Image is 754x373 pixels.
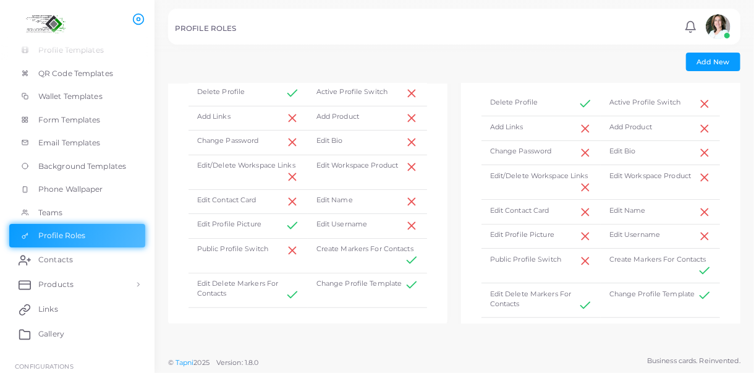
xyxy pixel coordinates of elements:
[188,155,308,190] div: Edit/Delete Workspace Links
[308,106,427,131] div: Add Product
[481,249,601,283] div: Public Profile Switch
[9,272,145,297] a: Products
[481,116,601,141] div: Add Links
[9,247,145,272] a: Contacts
[308,190,427,215] div: Edit Name
[308,82,427,106] div: Active Profile Switch
[216,358,259,367] span: Version: 1.8.0
[38,207,63,218] span: Teams
[481,92,601,117] div: Delete Profile
[9,178,145,201] a: Phone Wallpaper
[9,322,145,346] a: Gallery
[38,328,64,340] span: Gallery
[188,239,308,273] div: Public Profile Switch
[308,214,427,239] div: Edit Username
[38,45,104,56] span: Profile Templates
[38,230,85,241] span: Profile Roles
[308,131,427,155] div: Edit Bio
[481,141,601,166] div: Change Password
[308,155,427,190] div: Edit Workspace Product
[601,165,720,200] div: Edit Workspace Product
[308,239,427,273] div: Create Markers For Contacts
[481,165,601,200] div: Edit/Delete Workspace Links
[38,137,101,148] span: Email Templates
[601,116,720,141] div: Add Product
[15,362,74,370] span: Configurations
[601,283,720,318] div: Change Profile Template
[9,297,145,322] a: Links
[308,273,427,308] div: Change Profile Template
[38,254,73,265] span: Contacts
[193,358,209,368] span: 2025
[38,161,126,172] span: Background Templates
[9,155,145,178] a: Background Templates
[9,38,145,62] a: Profile Templates
[481,200,601,225] div: Edit Contact Card
[38,68,113,79] span: QR Code Templates
[9,85,145,108] a: Wallet Templates
[9,131,145,155] a: Email Templates
[38,279,74,290] span: Products
[706,14,731,39] img: avatar
[188,82,308,106] div: Delete Profile
[702,14,734,39] a: avatar
[481,225,601,249] div: Edit Profile Picture
[601,141,720,166] div: Edit Bio
[647,356,740,366] span: Business cards. Reinvented.
[601,200,720,225] div: Edit Name
[188,214,308,239] div: Edit Profile Picture
[697,58,730,66] span: Add New
[38,184,103,195] span: Phone Wallpaper
[9,201,145,225] a: Teams
[9,108,145,132] a: Form Templates
[601,92,720,117] div: Active Profile Switch
[601,249,720,283] div: Create Markers For Contacts
[188,190,308,215] div: Edit Contact Card
[175,24,236,33] h5: PROFILE ROLES
[686,53,740,71] button: Add New
[38,91,103,102] span: Wallet Templates
[11,12,80,35] img: logo
[188,131,308,155] div: Change Password
[168,358,258,368] span: ©
[601,225,720,249] div: Edit Username
[9,62,145,85] a: QR Code Templates
[38,304,58,315] span: Links
[176,358,194,367] a: Tapni
[481,283,601,318] div: Edit Delete Markers For Contacts
[188,106,308,131] div: Add Links
[38,114,101,126] span: Form Templates
[9,224,145,247] a: Profile Roles
[188,273,308,308] div: Edit Delete Markers For Contacts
